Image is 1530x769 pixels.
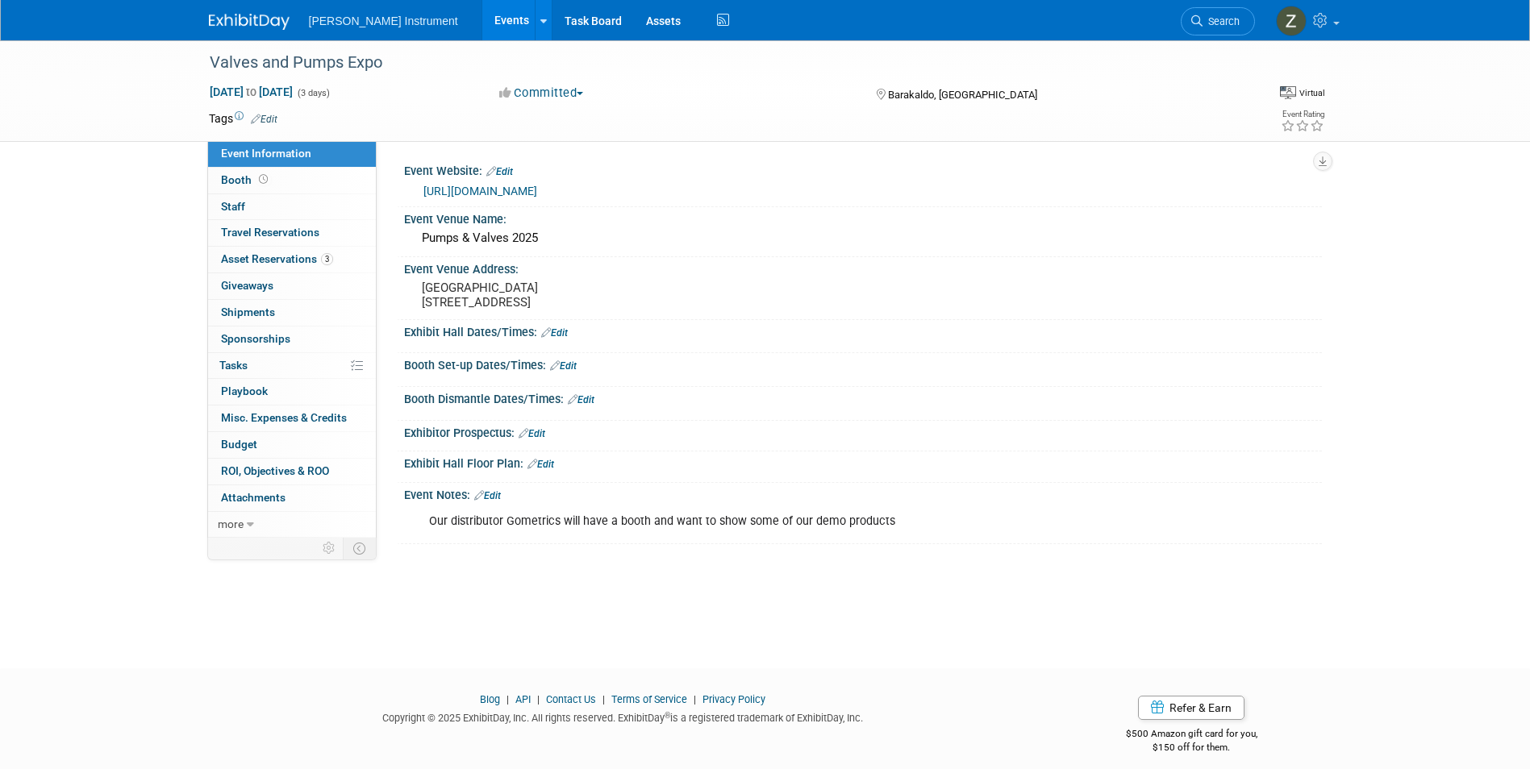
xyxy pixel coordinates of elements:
[221,464,329,477] span: ROI, Objectives & ROO
[208,194,376,220] a: Staff
[209,707,1038,725] div: Copyright © 2025 ExhibitDay, Inc. All rights reserved. ExhibitDay is a registered trademark of Ex...
[343,538,376,559] td: Toggle Event Tabs
[404,387,1322,408] div: Booth Dismantle Dates/Times:
[221,200,245,213] span: Staff
[256,173,271,185] span: Booth not reserved yet
[550,360,577,372] a: Edit
[208,379,376,405] a: Playbook
[1280,84,1325,100] div: Event Format
[515,693,531,705] a: API
[519,428,545,439] a: Edit
[208,485,376,511] a: Attachments
[546,693,596,705] a: Contact Us
[221,384,268,397] span: Playbook
[598,693,609,705] span: |
[474,490,501,501] a: Edit
[208,353,376,379] a: Tasks
[1160,84,1326,108] div: Event Format
[486,166,513,177] a: Edit
[404,257,1322,277] div: Event Venue Address:
[1181,7,1255,35] a: Search
[208,220,376,246] a: Travel Reservations
[404,483,1322,504] div: Event Notes:
[423,185,537,197] a: [URL][DOMAIN_NAME]
[209,110,277,127] td: Tags
[209,14,290,30] img: ExhibitDay
[541,327,568,339] a: Edit
[221,279,273,292] span: Giveaways
[221,332,290,345] span: Sponsorships
[296,88,330,98] span: (3 days)
[611,693,687,705] a: Terms of Service
[502,693,513,705] span: |
[404,353,1322,374] div: Booth Set-up Dates/Times:
[321,253,333,265] span: 3
[1280,86,1296,99] img: Format-Virtual.png
[404,207,1322,227] div: Event Venue Name:
[404,159,1322,180] div: Event Website:
[221,173,271,186] span: Booth
[404,421,1322,442] div: Exhibitor Prospectus:
[315,538,344,559] td: Personalize Event Tab Strip
[218,518,244,530] span: more
[404,451,1322,472] div: Exhibit Hall Floor Plan:
[527,459,554,470] a: Edit
[221,252,333,265] span: Asset Reservations
[221,491,286,504] span: Attachments
[418,505,1144,538] div: Our distributor Gometrics will have a booth and want to show some of our demo products
[221,306,275,318] span: Shipments
[404,320,1322,341] div: Exhibit Hall Dates/Times:
[1061,741,1322,754] div: $150 off for them.
[208,273,376,299] a: Giveaways
[1061,717,1322,754] div: $500 Amazon gift card for you,
[309,15,458,27] span: [PERSON_NAME] Instrument
[221,147,311,160] span: Event Information
[208,141,376,167] a: Event Information
[690,693,700,705] span: |
[251,114,277,125] a: Edit
[888,89,1037,101] span: Barakaldo, [GEOGRAPHIC_DATA]
[702,693,765,705] a: Privacy Policy
[208,247,376,272] a: Asset Reservations3
[209,85,294,99] span: [DATE] [DATE]
[1281,110,1324,118] div: Event Rating
[219,359,248,372] span: Tasks
[244,85,259,98] span: to
[221,226,319,239] span: Travel Reservations
[1203,15,1240,27] span: Search
[221,411,347,424] span: Misc. Expenses & Credits
[204,48,1231,77] div: Valves and Pumps Expo
[480,693,500,705] a: Blog
[533,693,544,705] span: |
[208,326,376,352] a: Sponsorships
[494,85,590,102] button: Committed
[1276,6,1307,36] img: Zsombor Vidermann
[1299,87,1325,99] div: Virtual
[422,281,769,310] pre: [GEOGRAPHIC_DATA] [STREET_ADDRESS]
[568,394,594,405] a: Edit
[208,168,376,193] a: Booth
[221,438,257,451] span: Budget
[208,459,376,484] a: ROI, Objectives & ROO
[208,405,376,431] a: Misc. Expenses & Credits
[208,512,376,538] a: more
[1138,696,1244,720] a: Refer & Earn
[208,432,376,458] a: Budget
[416,226,1310,251] div: Pumps & Valves 2025
[208,300,376,326] a: Shipments
[665,711,670,720] sup: ®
